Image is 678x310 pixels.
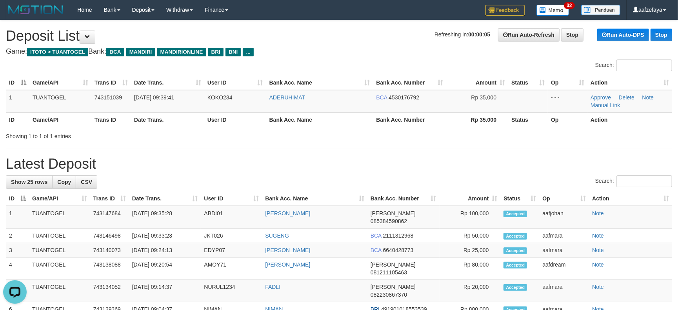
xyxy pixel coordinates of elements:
[6,191,29,206] th: ID: activate to sort column descending
[6,243,29,258] td: 3
[371,269,407,276] span: Copy 081211105463 to clipboard
[29,280,90,302] td: TUANTOGEL
[131,76,204,90] th: Date Trans.: activate to sort column ascending
[595,59,672,71] label: Search:
[440,229,501,243] td: Rp 50,000
[6,76,29,90] th: ID: activate to sort column descending
[440,191,501,206] th: Amount: activate to sort column ascending
[131,112,204,127] th: Date Trans.
[201,206,262,229] td: ABDI01
[651,29,672,41] a: Stop
[595,175,672,187] label: Search:
[129,206,201,229] td: [DATE] 09:35:28
[262,191,367,206] th: Bank Acc. Name: activate to sort column ascending
[564,2,574,9] span: 32
[6,112,29,127] th: ID
[548,90,587,113] td: - - -
[11,179,47,185] span: Show 25 rows
[266,76,373,90] th: Bank Acc. Name: activate to sort column ascending
[243,48,253,56] span: ...
[27,48,88,56] span: ITOTO > TUANTOGEL
[485,5,525,16] img: Feedback.jpg
[265,261,310,268] a: [PERSON_NAME]
[371,292,407,298] span: Copy 082230867370 to clipboard
[3,3,27,27] button: Open LiveChat chat widget
[539,229,589,243] td: aafmara
[539,280,589,302] td: aafmara
[265,232,289,239] a: SUGENG
[389,94,419,101] span: Copy 4530176792 to clipboard
[471,94,497,101] span: Rp 35,000
[157,48,206,56] span: MANDIRIONLINE
[508,76,548,90] th: Status: activate to sort column ascending
[265,247,310,253] a: [PERSON_NAME]
[504,233,527,240] span: Accepted
[269,94,305,101] a: ADERUHIMAT
[201,243,262,258] td: EDYP07
[504,262,527,269] span: Accepted
[29,90,91,113] td: TUANTOGEL
[129,191,201,206] th: Date Trans.: activate to sort column ascending
[29,229,90,243] td: TUANTOGEL
[208,48,224,56] span: BRI
[29,258,90,280] td: TUANTOGEL
[204,112,266,127] th: User ID
[29,76,91,90] th: Game/API: activate to sort column ascending
[367,191,440,206] th: Bank Acc. Number: activate to sort column ascending
[265,284,280,290] a: FADLI
[371,261,416,268] span: [PERSON_NAME]
[616,59,672,71] input: Search:
[201,191,262,206] th: User ID: activate to sort column ascending
[371,247,382,253] span: BCA
[90,280,129,302] td: 743134052
[6,48,672,56] h4: Game: Bank:
[6,258,29,280] td: 4
[90,191,129,206] th: Trans ID: activate to sort column ascending
[6,229,29,243] td: 2
[504,284,527,291] span: Accepted
[266,112,373,127] th: Bank Acc. Name
[207,94,233,101] span: KOKO234
[52,175,76,189] a: Copy
[536,5,569,16] img: Button%20Memo.svg
[597,29,649,41] a: Run Auto-DPS
[129,229,201,243] td: [DATE] 09:33:23
[539,206,589,229] td: aafjohan
[548,112,587,127] th: Op
[591,94,611,101] a: Approve
[6,90,29,113] td: 1
[265,210,310,216] a: [PERSON_NAME]
[29,112,91,127] th: Game/API
[201,258,262,280] td: AMOY71
[90,258,129,280] td: 743138088
[371,284,416,290] span: [PERSON_NAME]
[440,243,501,258] td: Rp 25,000
[134,94,174,101] span: [DATE] 09:39:41
[383,232,414,239] span: Copy 2111312968 to clipboard
[90,229,129,243] td: 743146498
[446,76,508,90] th: Amount: activate to sort column ascending
[6,156,672,172] h1: Latest Deposit
[587,76,672,90] th: Action: activate to sort column ascending
[225,48,241,56] span: BNI
[592,210,604,216] a: Note
[6,129,276,140] div: Showing 1 to 1 of 1 entries
[29,206,90,229] td: TUANTOGEL
[539,243,589,258] td: aafmara
[95,94,122,101] span: 743151039
[592,284,604,290] a: Note
[508,112,548,127] th: Status
[371,232,382,239] span: BCA
[504,247,527,254] span: Accepted
[376,94,387,101] span: BCA
[539,258,589,280] td: aafdream
[440,206,501,229] td: Rp 100,000
[201,280,262,302] td: NURUL1234
[91,112,131,127] th: Trans ID
[373,112,446,127] th: Bank Acc. Number
[6,4,65,16] img: MOTION_logo.png
[440,258,501,280] td: Rp 80,000
[498,28,560,41] a: Run Auto-Refresh
[90,243,129,258] td: 743140073
[561,28,583,41] a: Stop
